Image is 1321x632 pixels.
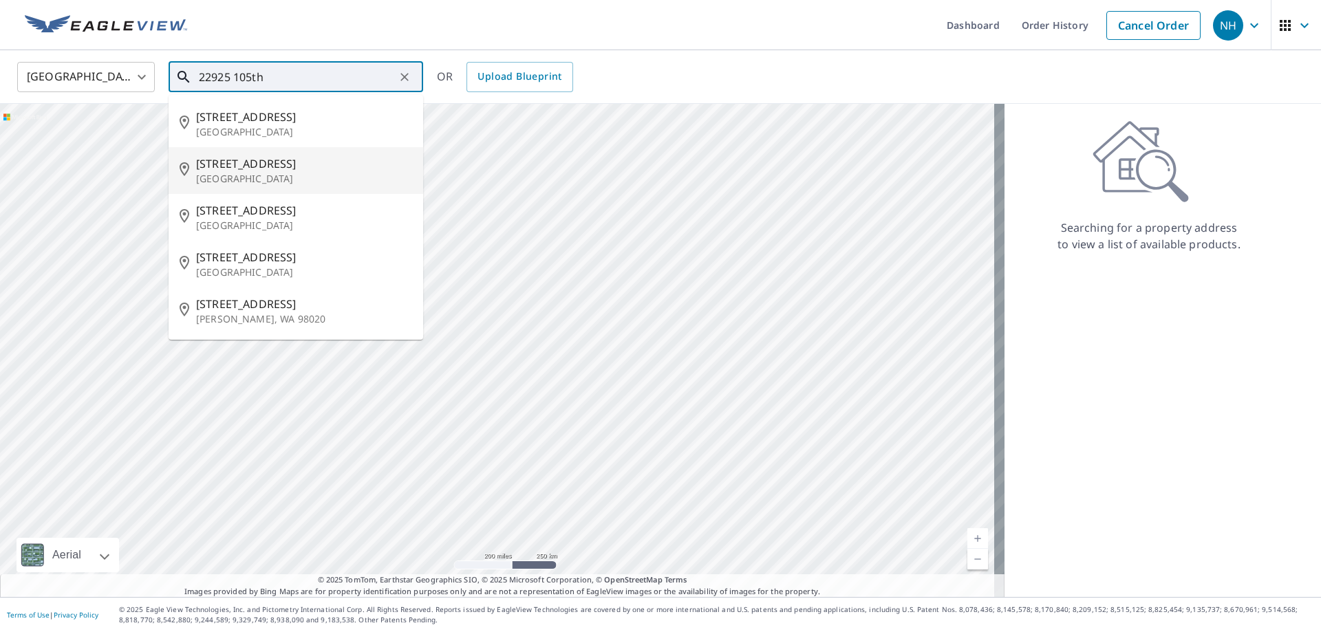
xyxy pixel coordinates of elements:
[196,125,412,139] p: [GEOGRAPHIC_DATA]
[196,219,412,232] p: [GEOGRAPHIC_DATA]
[1106,11,1201,40] a: Cancel Order
[196,109,412,125] span: [STREET_ADDRESS]
[119,604,1314,625] p: © 2025 Eagle View Technologies, Inc. and Pictometry International Corp. All Rights Reserved. Repo...
[54,610,98,620] a: Privacy Policy
[7,611,98,619] p: |
[1057,219,1241,252] p: Searching for a property address to view a list of available products.
[318,574,687,586] span: © 2025 TomTom, Earthstar Geographics SIO, © 2025 Microsoft Corporation, ©
[196,155,412,172] span: [STREET_ADDRESS]
[665,574,687,585] a: Terms
[196,296,412,312] span: [STREET_ADDRESS]
[25,15,187,36] img: EV Logo
[196,172,412,186] p: [GEOGRAPHIC_DATA]
[967,528,988,549] a: Current Level 5, Zoom In
[17,58,155,96] div: [GEOGRAPHIC_DATA]
[196,312,412,326] p: [PERSON_NAME], WA 98020
[199,58,395,96] input: Search by address or latitude-longitude
[196,202,412,219] span: [STREET_ADDRESS]
[196,249,412,265] span: [STREET_ADDRESS]
[1213,10,1243,41] div: NH
[196,265,412,279] p: [GEOGRAPHIC_DATA]
[7,610,50,620] a: Terms of Use
[466,62,572,92] a: Upload Blueprint
[395,67,414,87] button: Clear
[604,574,662,585] a: OpenStreetMap
[967,549,988,569] a: Current Level 5, Zoom Out
[477,68,561,85] span: Upload Blueprint
[437,62,573,92] div: OR
[48,538,85,572] div: Aerial
[17,538,119,572] div: Aerial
